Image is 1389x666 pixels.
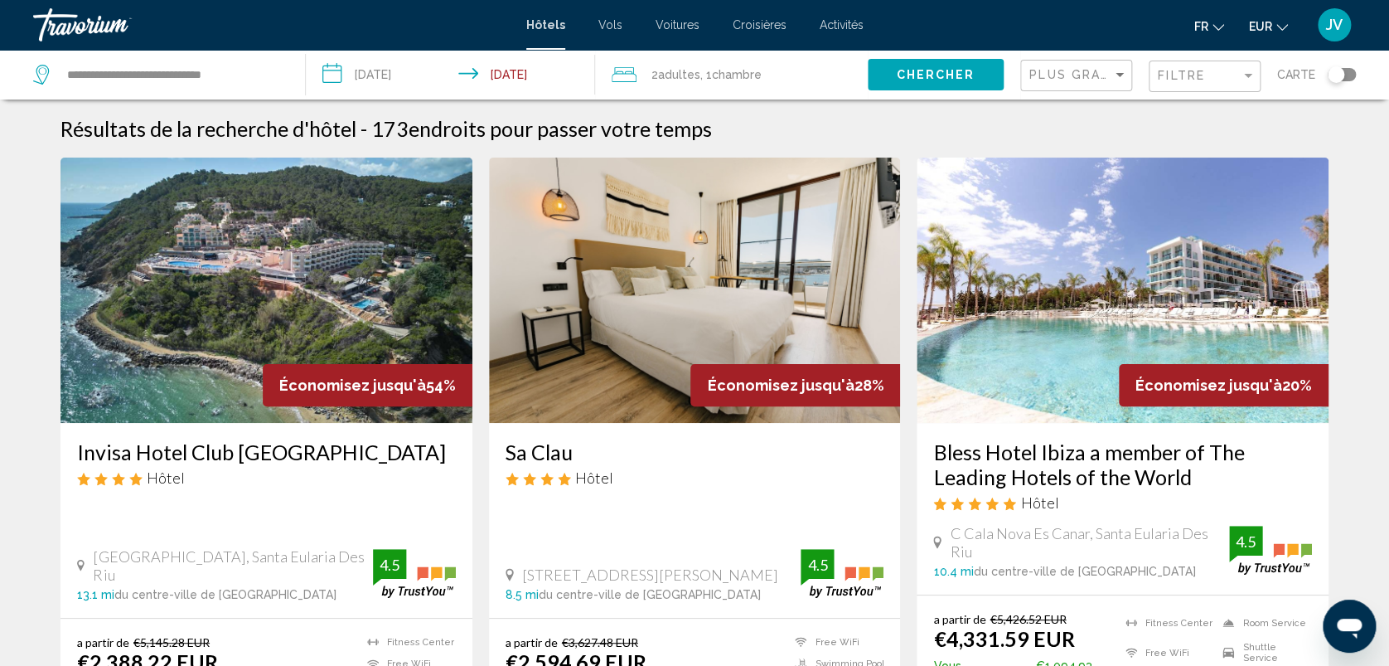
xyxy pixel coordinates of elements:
[1229,526,1312,575] img: trustyou-badge.svg
[1135,377,1282,394] span: Économisez jusqu'à
[820,18,864,32] a: Activités
[77,635,129,649] span: a partir de
[896,69,975,82] span: Chercher
[598,18,622,32] a: Vols
[1214,612,1312,634] li: Room Service
[60,116,356,141] h1: Résultats de la recherche d'hôtel
[506,469,884,487] div: 4 star Hotel
[373,549,456,598] img: trustyou-badge.svg
[77,469,456,487] div: 4 star Hotel
[651,63,700,86] span: 2
[917,158,1329,423] img: Hotel image
[33,8,510,41] a: Travorium
[690,364,900,406] div: 28%
[306,50,595,100] button: Check-in date: Sep 3, 2025 Check-out date: Sep 13, 2025
[506,440,884,464] a: Sa Clau
[1149,60,1261,94] button: Filter
[990,612,1066,626] del: €5,426.52 EUR
[522,566,778,584] span: [STREET_ADDRESS][PERSON_NAME]
[77,440,456,464] a: Invisa Hotel Club [GEOGRAPHIC_DATA]
[933,565,973,578] span: 10.4 mi
[263,364,472,406] div: 54%
[933,493,1312,512] div: 5 star Hotel
[133,635,210,649] del: €5,145.28 EUR
[933,440,1312,489] a: Bless Hotel Ibiza a member of The Leading Hotels of the World
[506,588,539,601] span: 8.5 mi
[361,116,367,141] span: -
[1249,14,1288,38] button: Change currency
[1249,20,1272,33] span: EUR
[1214,642,1312,664] li: Shuttle Service
[279,377,426,394] span: Économisez jusqu'à
[60,158,472,423] img: Hotel image
[973,565,1195,578] span: du centre-ville de [GEOGRAPHIC_DATA]
[656,18,699,32] a: Voitures
[707,377,854,394] span: Économisez jusqu'à
[489,158,901,423] img: Hotel image
[373,555,406,575] div: 4.5
[539,588,761,601] span: du centre-ville de [GEOGRAPHIC_DATA]
[409,116,712,141] span: endroits pour passer votre temps
[1119,364,1329,406] div: 20%
[1229,532,1262,552] div: 4.5
[93,547,372,584] span: [GEOGRAPHIC_DATA], Santa Eularia Des Riu
[1117,642,1215,664] li: Free WiFi
[1194,14,1224,38] button: Change language
[114,588,336,601] span: du centre-ville de [GEOGRAPHIC_DATA]
[1117,612,1215,634] li: Fitness Center
[575,469,613,487] span: Hôtel
[1194,20,1208,33] span: fr
[526,18,565,32] a: Hôtels
[733,18,786,32] a: Croisières
[1020,493,1058,512] span: Hôtel
[77,588,114,601] span: 13.1 mi
[147,469,185,487] span: Hôtel
[1326,17,1343,33] span: JV
[371,116,712,141] h2: 173
[712,68,762,81] span: Chambre
[1277,63,1315,86] span: Carte
[595,50,868,100] button: Travelers: 2 adults, 0 children
[801,549,883,598] img: trustyou-badge.svg
[786,635,883,649] li: Free WiFi
[658,68,700,81] span: Adultes
[1323,600,1376,653] iframe: Bouton de lancement de la fenêtre de messagerie
[506,635,558,649] span: a partir de
[933,612,985,626] span: a partir de
[562,635,638,649] del: €3,627.48 EUR
[1029,68,1227,81] span: Plus grandes économies
[359,635,456,649] li: Fitness Center
[950,524,1229,561] span: C Cala Nova Es Canar, Santa Eularia Des Riu
[933,626,1074,651] ins: €4,331.59 EUR
[1313,7,1356,42] button: User Menu
[1029,69,1127,83] mat-select: Sort by
[801,555,834,575] div: 4.5
[700,63,762,86] span: , 1
[1158,69,1205,82] span: Filtre
[1315,67,1356,82] button: Toggle map
[868,59,1004,90] button: Chercher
